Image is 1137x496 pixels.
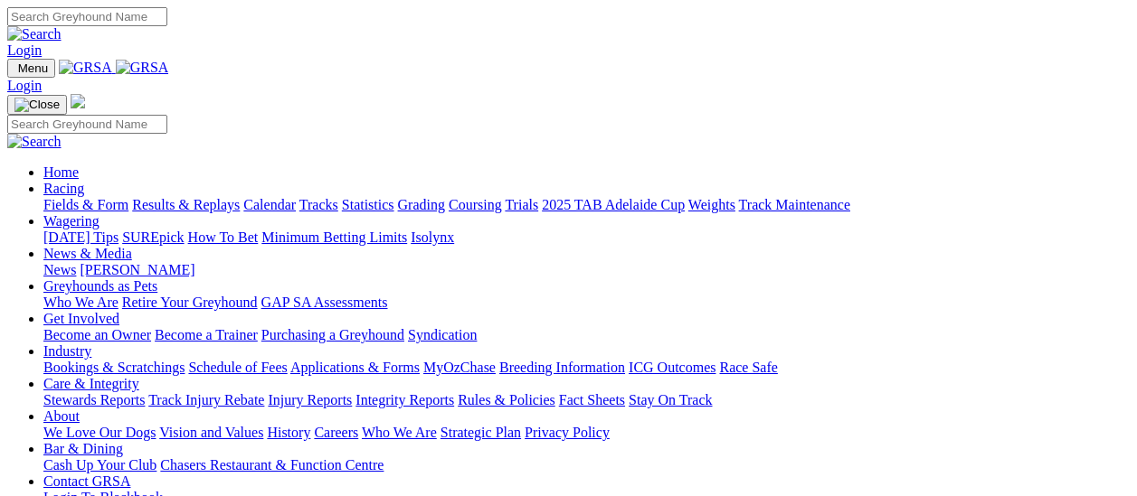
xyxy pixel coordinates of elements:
[43,262,76,277] a: News
[7,59,55,78] button: Toggle navigation
[71,94,85,108] img: logo-grsa-white.png
[43,295,118,310] a: Who We Are
[43,360,185,375] a: Bookings & Scratchings
[629,360,715,375] a: ICG Outcomes
[159,425,263,440] a: Vision and Values
[43,262,1130,278] div: News & Media
[290,360,420,375] a: Applications & Forms
[59,60,112,76] img: GRSA
[408,327,477,342] a: Syndication
[261,327,404,342] a: Purchasing a Greyhound
[43,343,91,359] a: Industry
[43,197,1130,213] div: Racing
[423,360,496,375] a: MyOzChase
[43,457,156,473] a: Cash Up Your Club
[132,197,240,212] a: Results & Replays
[267,425,310,440] a: History
[43,229,118,245] a: [DATE] Tips
[7,115,167,134] input: Search
[43,229,1130,246] div: Wagering
[43,295,1130,311] div: Greyhounds as Pets
[160,457,384,473] a: Chasers Restaurant & Function Centre
[43,441,123,456] a: Bar & Dining
[43,392,145,407] a: Stewards Reports
[458,392,555,407] a: Rules & Policies
[43,197,128,212] a: Fields & Form
[14,98,60,112] img: Close
[243,197,296,212] a: Calendar
[411,229,454,245] a: Isolynx
[299,197,338,212] a: Tracks
[559,392,625,407] a: Fact Sheets
[43,376,139,391] a: Care & Integrity
[525,425,610,440] a: Privacy Policy
[155,327,258,342] a: Become a Trainer
[116,60,169,76] img: GRSA
[739,197,850,212] a: Track Maintenance
[43,164,79,180] a: Home
[43,246,132,261] a: News & Media
[43,425,156,440] a: We Love Our Dogs
[43,457,1130,473] div: Bar & Dining
[261,295,388,310] a: GAP SA Assessments
[441,425,521,440] a: Strategic Plan
[43,473,130,489] a: Contact GRSA
[261,229,407,245] a: Minimum Betting Limits
[505,197,538,212] a: Trials
[43,311,119,326] a: Get Involved
[7,95,67,115] button: Toggle navigation
[449,197,502,212] a: Coursing
[719,360,777,375] a: Race Safe
[499,360,625,375] a: Breeding Information
[7,134,62,150] img: Search
[542,197,685,212] a: 2025 TAB Adelaide Cup
[43,278,157,294] a: Greyhounds as Pets
[43,213,99,229] a: Wagering
[7,26,62,42] img: Search
[122,295,258,310] a: Retire Your Greyhound
[7,7,167,26] input: Search
[43,408,80,424] a: About
[43,327,151,342] a: Become an Owner
[7,78,42,93] a: Login
[80,262,194,277] a: [PERSON_NAME]
[355,392,454,407] a: Integrity Reports
[629,392,712,407] a: Stay On Track
[362,425,437,440] a: Who We Are
[43,360,1130,376] div: Industry
[268,392,352,407] a: Injury Reports
[188,360,287,375] a: Schedule of Fees
[688,197,735,212] a: Weights
[398,197,445,212] a: Grading
[43,425,1130,441] div: About
[7,42,42,58] a: Login
[314,425,358,440] a: Careers
[43,392,1130,408] div: Care & Integrity
[122,229,184,245] a: SUREpick
[342,197,394,212] a: Statistics
[43,181,84,196] a: Racing
[188,229,259,245] a: How To Bet
[148,392,264,407] a: Track Injury Rebate
[18,61,48,75] span: Menu
[43,327,1130,343] div: Get Involved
